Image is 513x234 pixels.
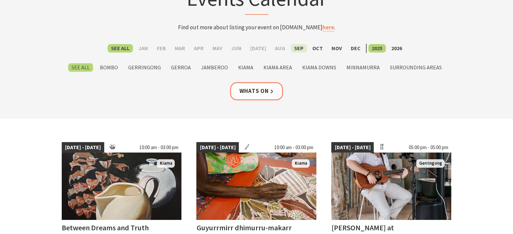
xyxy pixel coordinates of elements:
[124,23,389,32] p: Find out more about listing your event on [DOMAIN_NAME] .
[125,63,164,72] label: Gerringong
[230,82,283,100] a: Whats On
[108,44,133,53] label: See All
[96,63,121,72] label: Bombo
[322,24,334,31] a: here
[209,44,226,53] label: May
[198,63,231,72] label: Jamberoo
[68,63,93,72] label: See All
[347,44,364,53] label: Dec
[228,44,245,53] label: Jun
[168,63,194,72] label: Gerroa
[368,44,386,53] label: 2025
[260,63,295,72] label: Kiama Area
[343,63,383,72] label: Minnamurra
[191,44,207,53] label: Apr
[388,44,405,53] label: 2026
[235,63,257,72] label: Kiama
[270,142,316,153] span: 10:00 am - 03:00 pm
[328,44,345,53] label: Nov
[309,44,326,53] label: Oct
[171,44,189,53] label: Mar
[196,153,316,220] img: Aboriginal artist Joy Borruwa sitting on the floor painting
[405,142,451,153] span: 05:00 pm - 05:00 pm
[62,142,104,153] span: [DATE] - [DATE]
[136,142,181,153] span: 10:00 am - 03:00 pm
[292,159,310,168] span: Kiama
[153,44,169,53] label: Feb
[135,44,151,53] label: Jan
[331,153,451,220] img: Tayvin Martins
[387,63,445,72] label: Surrounding Areas
[247,44,269,53] label: [DATE]
[196,142,239,153] span: [DATE] - [DATE]
[299,63,340,72] label: Kiama Downs
[272,44,289,53] label: Aug
[291,44,307,53] label: Sep
[416,159,445,168] span: Gerringong
[331,142,374,153] span: [DATE] - [DATE]
[157,159,175,168] span: Kiama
